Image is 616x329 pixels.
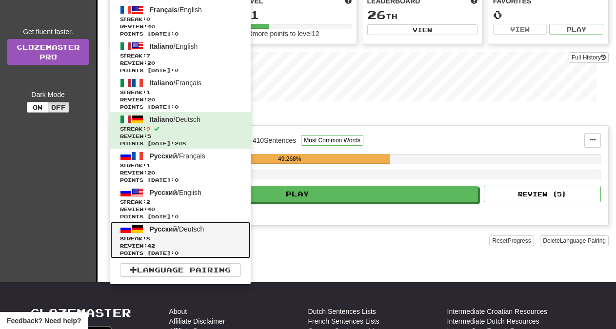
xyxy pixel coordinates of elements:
[110,222,251,258] a: Русский/DeutschStreak:8 Review:42Points [DATE]:0
[120,162,241,169] span: Streak:
[189,154,390,164] div: 49.268%
[120,67,241,74] span: Points [DATE]: 0
[146,89,150,95] span: 1
[447,307,547,316] a: Intermediate Croatian Resources
[146,162,150,168] span: 1
[150,79,202,87] span: / Français
[308,307,376,316] a: Dutch Sentences Lists
[120,16,241,23] span: Streak:
[150,6,202,14] span: / English
[146,126,150,132] span: 9
[120,235,241,242] span: Streak:
[150,189,201,196] span: / English
[241,9,351,21] div: 11
[150,116,200,123] span: / Deutsch
[120,23,241,30] span: Review: 40
[569,52,609,63] button: Full History
[540,235,609,246] button: DeleteLanguage Pairing
[150,152,205,160] span: / Français
[120,133,241,140] span: Review: 5
[150,152,178,160] span: Русский
[169,307,187,316] a: About
[7,316,81,326] span: Open feedback widget
[150,42,174,50] span: Italiano
[120,206,241,213] span: Review: 40
[120,59,241,67] span: Review: 20
[30,307,131,319] a: Clozemaster
[120,176,241,184] span: Points [DATE]: 0
[150,6,178,14] span: Français
[146,16,150,22] span: 0
[549,24,603,35] button: Play
[110,185,251,222] a: Русский/EnglishStreak:2 Review:40Points [DATE]:0
[560,237,606,244] span: Language Pairing
[146,53,150,58] span: 7
[120,250,241,257] span: Points [DATE]: 0
[120,89,241,96] span: Streak:
[150,116,174,123] span: Italiano
[150,79,174,87] span: Italiano
[367,24,477,35] button: View
[110,112,251,149] a: Italiano/DeutschStreak:9 Review:5Points [DATE]:208
[150,189,178,196] span: Русский
[48,102,69,113] button: Off
[484,186,601,202] button: Review (5)
[120,213,241,220] span: Points [DATE]: 0
[7,90,89,99] div: Dark Mode
[120,263,241,277] a: Language Pairing
[150,42,198,50] span: / English
[253,135,297,145] div: 410 Sentences
[150,225,178,233] span: Русский
[308,316,379,326] a: French Sentences Lists
[169,316,225,326] a: Affiliate Disclaimer
[120,125,241,133] span: Streak:
[447,316,539,326] a: Intermediate Dutch Resources
[120,52,241,59] span: Streak:
[120,169,241,176] span: Review: 20
[27,102,48,113] button: On
[110,111,609,120] p: In Progress
[241,29,351,39] div: 213 more points to level 12
[120,96,241,103] span: Review: 20
[301,135,363,146] button: Most Common Words
[118,186,478,202] button: Play
[110,39,251,76] a: Italiano/EnglishStreak:7 Review:20Points [DATE]:0
[110,149,251,185] a: Русский/FrançaisStreak:1 Review:20Points [DATE]:0
[7,39,89,65] a: ClozemasterPro
[120,198,241,206] span: Streak:
[508,237,531,244] span: Progress
[120,30,241,38] span: Points [DATE]: 0
[367,8,386,21] span: 26
[120,242,241,250] span: Review: 42
[150,225,204,233] span: / Deutsch
[489,235,534,246] button: ResetProgress
[367,9,477,21] div: th
[493,9,603,21] div: 0
[7,27,89,37] div: Get fluent faster.
[110,76,251,112] a: Italiano/FrançaisStreak:1 Review:20Points [DATE]:0
[110,2,251,39] a: Français/EnglishStreak:0 Review:40Points [DATE]:0
[493,24,547,35] button: View
[120,140,241,147] span: Points [DATE]: 208
[146,199,150,205] span: 2
[120,103,241,111] span: Points [DATE]: 0
[146,235,150,241] span: 8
